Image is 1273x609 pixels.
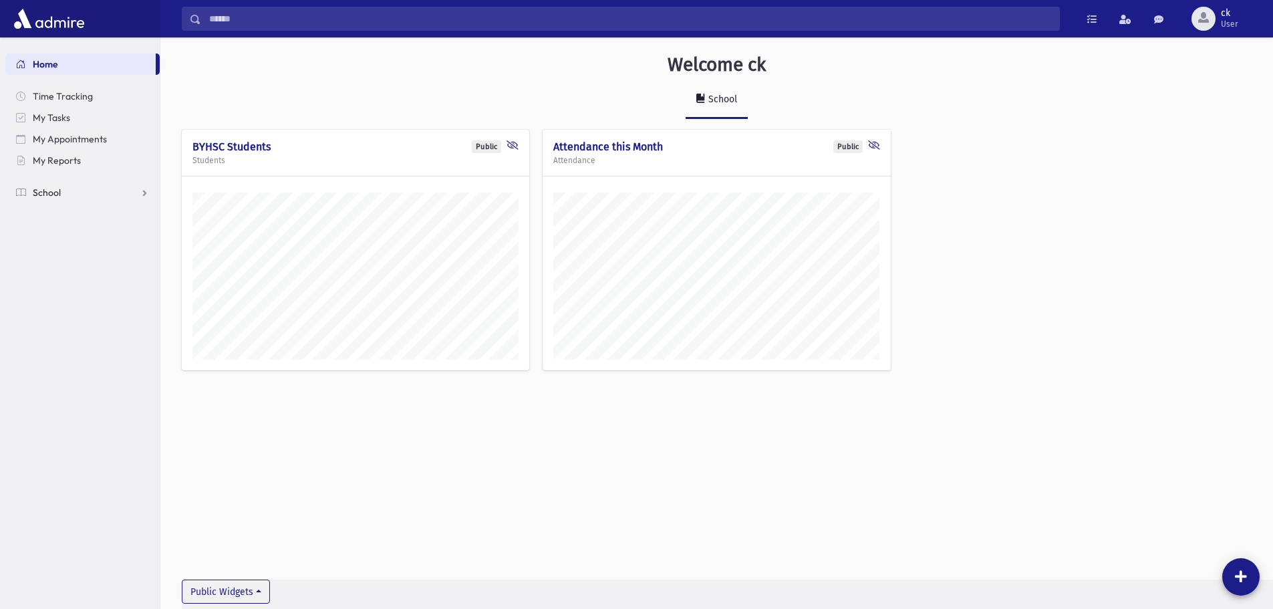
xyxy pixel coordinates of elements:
span: My Tasks [33,112,70,124]
div: School [706,94,737,105]
span: ck [1221,8,1238,19]
h5: Students [192,156,519,165]
button: Public Widgets [182,580,270,604]
span: My Appointments [33,133,107,145]
img: AdmirePro [11,5,88,32]
h5: Attendance [553,156,879,165]
a: Time Tracking [5,86,160,107]
a: My Reports [5,150,160,171]
input: Search [201,7,1059,31]
a: School [686,82,748,119]
span: User [1221,19,1238,29]
a: My Tasks [5,107,160,128]
span: Time Tracking [33,90,93,102]
div: Public [472,140,501,153]
a: School [5,182,160,203]
a: My Appointments [5,128,160,150]
h3: Welcome ck [668,53,766,76]
h4: BYHSC Students [192,140,519,153]
a: Home [5,53,156,75]
span: School [33,187,61,199]
span: My Reports [33,154,81,166]
h4: Attendance this Month [553,140,879,153]
span: Home [33,58,58,70]
div: Public [833,140,863,153]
